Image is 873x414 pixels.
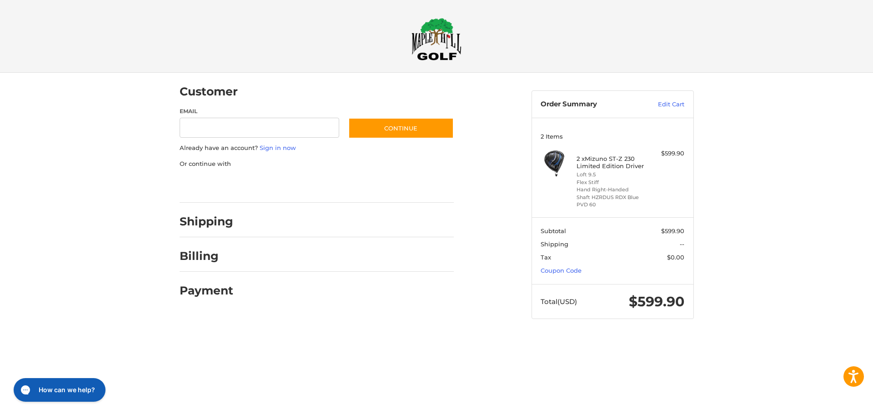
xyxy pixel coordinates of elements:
iframe: Google Customer Reviews [798,389,873,414]
li: Hand Right-Handed [577,186,646,194]
h4: 2 x Mizuno ST-Z 230 Limited Edition Driver [577,155,646,170]
span: Total (USD) [541,297,577,306]
li: Shaft HZRDUS RDX Blue PVD 60 [577,194,646,209]
img: Maple Hill Golf [411,18,462,60]
a: Sign in now [260,144,296,151]
h3: 2 Items [541,133,684,140]
iframe: PayPal-paylater [254,177,322,194]
iframe: Gorgias live chat messenger [9,375,108,405]
h3: Order Summary [541,100,638,109]
iframe: PayPal-venmo [331,177,399,194]
h2: Shipping [180,214,233,229]
span: $599.90 [629,293,684,310]
h2: Payment [180,284,233,298]
h2: Billing [180,249,233,263]
a: Coupon Code [541,267,582,274]
a: Edit Cart [638,100,684,109]
p: Already have an account? [180,144,454,153]
label: Email [180,107,340,115]
span: Shipping [541,240,568,248]
p: Or continue with [180,160,454,169]
h2: Customer [180,85,238,99]
span: -- [680,240,684,248]
span: Tax [541,254,551,261]
span: $599.90 [661,227,684,234]
div: $599.90 [648,149,684,158]
li: Loft 9.5 [577,171,646,179]
li: Flex Stiff [577,179,646,186]
iframe: PayPal-paypal [176,177,245,194]
span: Subtotal [541,227,566,234]
button: Continue [348,118,454,139]
span: $0.00 [667,254,684,261]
